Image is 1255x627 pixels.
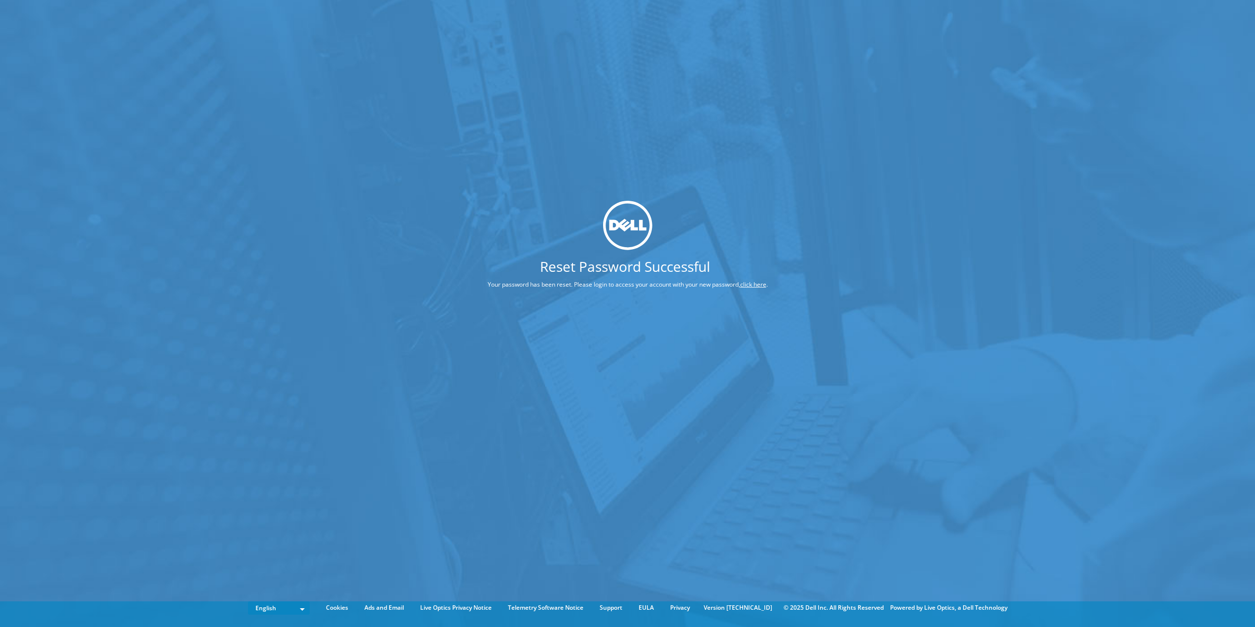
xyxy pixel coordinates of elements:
a: click here [740,280,766,289]
a: EULA [631,602,661,613]
a: Live Optics Privacy Notice [413,602,499,613]
a: Privacy [663,602,697,613]
a: Cookies [319,602,356,613]
li: Powered by Live Optics, a Dell Technology [890,602,1007,613]
a: Support [592,602,630,613]
a: Telemetry Software Notice [501,602,591,613]
a: Ads and Email [357,602,411,613]
img: dell_svg_logo.svg [603,201,652,250]
li: Version [TECHNICAL_ID] [699,602,777,613]
li: © 2025 Dell Inc. All Rights Reserved [779,602,889,613]
p: Your password has been reset. Please login to access your account with your new password, . [451,279,805,290]
h1: Reset Password Successful [451,259,800,273]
